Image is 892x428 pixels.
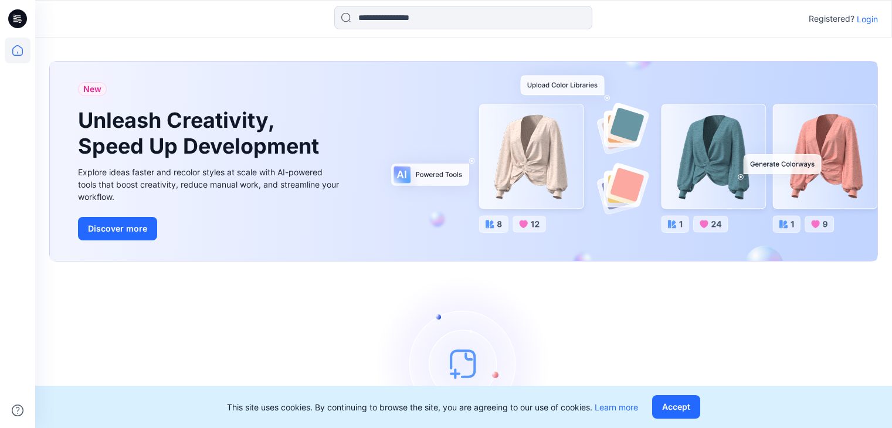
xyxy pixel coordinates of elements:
h1: Unleash Creativity, Speed Up Development [78,108,324,158]
button: Accept [652,395,700,419]
p: Login [857,13,878,25]
p: This site uses cookies. By continuing to browse the site, you are agreeing to our use of cookies. [227,401,638,413]
button: Discover more [78,217,157,240]
span: New [83,82,101,96]
a: Discover more [78,217,342,240]
p: Registered? [809,12,854,26]
a: Learn more [595,402,638,412]
div: Explore ideas faster and recolor styles at scale with AI-powered tools that boost creativity, red... [78,166,342,203]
